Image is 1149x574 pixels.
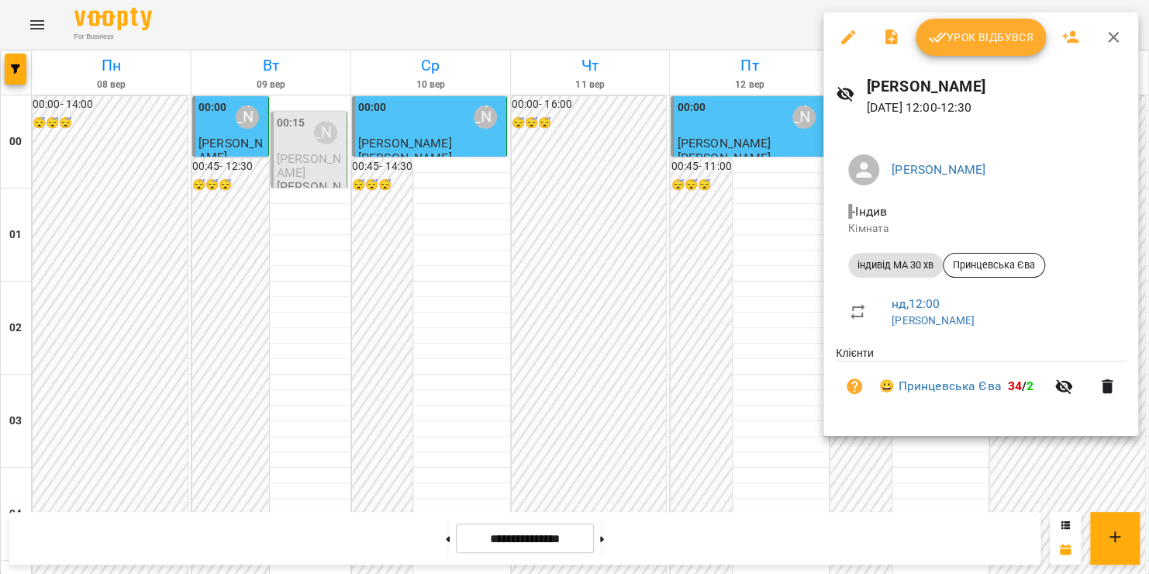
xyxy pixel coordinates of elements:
[848,221,1113,237] p: Кімната
[1008,379,1022,393] span: 34
[867,99,1126,117] p: [DATE] 12:00 - 12:30
[848,258,943,272] span: індивід МА 30 хв
[836,345,1126,417] ul: Клієнти
[867,74,1126,99] h6: [PERSON_NAME]
[944,258,1044,272] span: Принцевська Єва
[943,253,1045,278] div: Принцевська Єва
[916,19,1046,56] button: Урок відбувся
[892,296,940,311] a: нд , 12:00
[892,314,975,327] a: [PERSON_NAME]
[892,162,985,177] a: [PERSON_NAME]
[1008,379,1034,393] b: /
[1027,379,1033,393] span: 2
[879,377,1002,396] a: 😀 Принцевська Єва
[928,28,1033,47] span: Урок відбувся
[848,204,890,219] span: - Індив
[836,368,873,405] button: Візит ще не сплачено. Додати оплату?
